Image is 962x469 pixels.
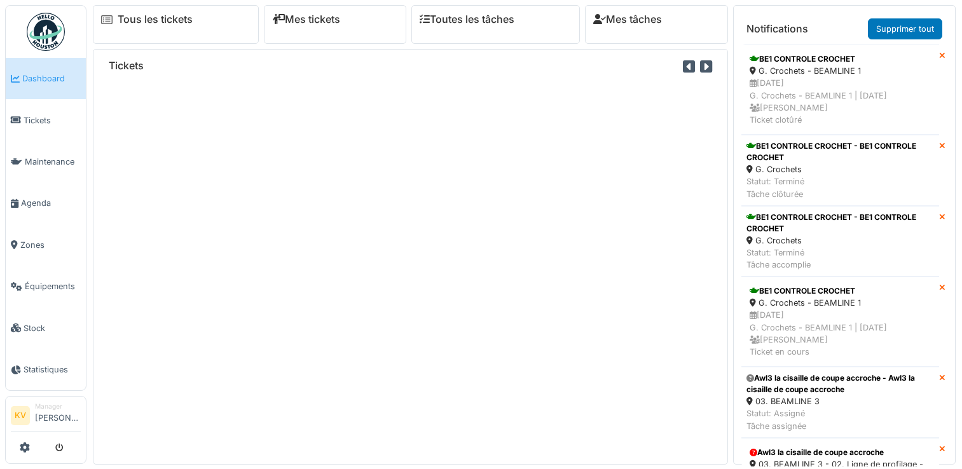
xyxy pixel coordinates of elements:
a: Stock [6,307,86,348]
a: Zones [6,224,86,266]
span: Agenda [21,197,81,209]
a: Toutes les tâches [420,13,514,25]
div: [DATE] G. Crochets - BEAMLINE 1 | [DATE] [PERSON_NAME] Ticket en cours [750,309,931,358]
a: Tous les tickets [118,13,193,25]
span: Stock [24,322,81,334]
div: [DATE] G. Crochets - BEAMLINE 1 | [DATE] [PERSON_NAME] Ticket clotûré [750,77,931,126]
div: Statut: Assigné Tâche assignée [746,407,934,432]
a: BE1 CONTROLE CROCHET - BE1 CONTROLE CROCHET G. Crochets Statut: TerminéTâche clôturée [741,135,939,206]
span: Dashboard [22,72,81,85]
img: Badge_color-CXgf-gQk.svg [27,13,65,51]
span: Zones [20,239,81,251]
span: Statistiques [24,364,81,376]
a: BE1 CONTROLE CROCHET G. Crochets - BEAMLINE 1 [DATE]G. Crochets - BEAMLINE 1 | [DATE] [PERSON_NAM... [741,44,939,135]
a: KV Manager[PERSON_NAME] [11,402,81,432]
div: Statut: Terminé Tâche accomplie [746,247,934,271]
a: Équipements [6,266,86,307]
div: G. Crochets [746,163,934,175]
a: Mes tickets [272,13,340,25]
div: BE1 CONTROLE CROCHET [750,53,931,65]
a: Awl3 la cisaille de coupe accroche - Awl3 la cisaille de coupe accroche 03. BEAMLINE 3 Statut: As... [741,367,939,438]
a: Agenda [6,182,86,224]
div: G. Crochets [746,234,934,247]
span: Équipements [25,280,81,292]
span: Tickets [24,114,81,126]
div: Statut: Terminé Tâche clôturée [746,175,934,200]
div: BE1 CONTROLE CROCHET [750,285,931,297]
div: G. Crochets - BEAMLINE 1 [750,297,931,309]
div: G. Crochets - BEAMLINE 1 [750,65,931,77]
h6: Tickets [109,60,144,72]
li: KV [11,406,30,425]
div: BE1 CONTROLE CROCHET - BE1 CONTROLE CROCHET [746,212,934,234]
div: Awl3 la cisaille de coupe accroche - Awl3 la cisaille de coupe accroche [746,372,934,395]
div: Manager [35,402,81,411]
a: Maintenance [6,141,86,182]
a: Supprimer tout [868,18,942,39]
span: Maintenance [25,156,81,168]
a: Tickets [6,99,86,140]
h6: Notifications [746,23,808,35]
a: Dashboard [6,58,86,99]
a: Statistiques [6,349,86,390]
li: [PERSON_NAME] [35,402,81,429]
div: Awl3 la cisaille de coupe accroche [750,447,931,458]
a: BE1 CONTROLE CROCHET G. Crochets - BEAMLINE 1 [DATE]G. Crochets - BEAMLINE 1 | [DATE] [PERSON_NAM... [741,276,939,367]
a: BE1 CONTROLE CROCHET - BE1 CONTROLE CROCHET G. Crochets Statut: TerminéTâche accomplie [741,206,939,277]
a: Mes tâches [593,13,662,25]
div: BE1 CONTROLE CROCHET - BE1 CONTROLE CROCHET [746,140,934,163]
div: 03. BEAMLINE 3 [746,395,934,407]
